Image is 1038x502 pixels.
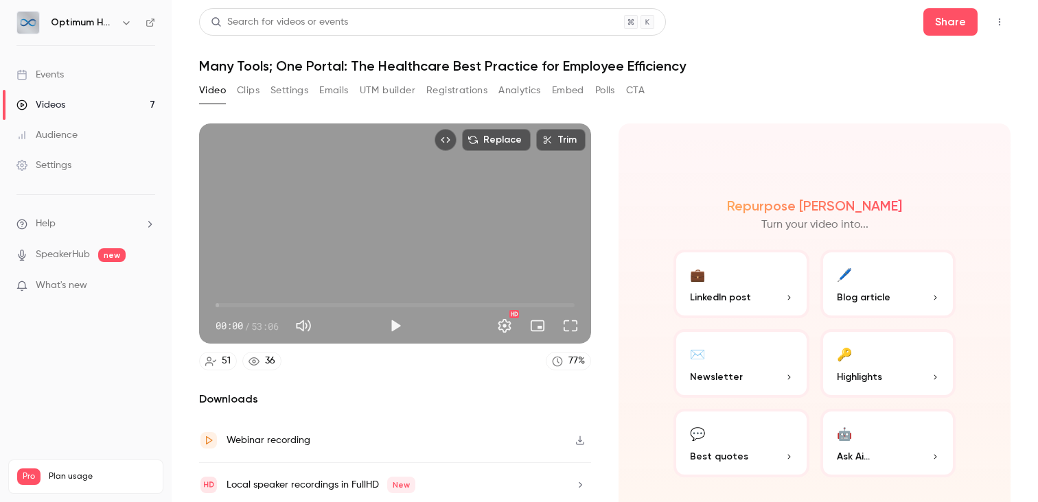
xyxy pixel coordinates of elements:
div: Webinar recording [227,432,310,449]
button: Settings [491,312,518,339]
button: Play [382,312,409,339]
h1: Many Tools; One Portal: The Healthcare Best Practice for Employee Efficiency [199,58,1011,74]
span: New [387,477,415,493]
button: Turn on miniplayer [524,312,551,339]
span: LinkedIn post [690,290,751,304]
div: 🖊️ [837,263,852,285]
div: 51 [222,354,231,368]
img: Optimum Healthcare IT [17,12,39,34]
div: 🔑 [837,343,852,364]
p: Turn your video into... [761,217,868,233]
span: Ask Ai... [837,449,870,464]
div: Settings [16,158,71,172]
a: 36 [242,352,281,370]
h2: Downloads [199,391,591,407]
div: HD [509,310,519,318]
button: Embed [552,80,584,101]
span: / [244,319,250,333]
div: ✉️ [690,343,705,364]
button: Analytics [498,80,541,101]
button: ✉️Newsletter [673,329,809,398]
span: new [98,248,126,262]
span: Pro [17,468,41,485]
button: CTA [626,80,645,101]
div: 77 % [568,354,585,368]
span: 00:00 [216,319,243,333]
button: Top Bar Actions [989,11,1011,33]
button: Full screen [557,312,584,339]
button: Trim [536,129,586,151]
button: 💬Best quotes [673,409,809,477]
button: 🔑Highlights [820,329,956,398]
h2: Repurpose [PERSON_NAME] [727,198,902,214]
div: 🤖 [837,422,852,444]
div: Events [16,68,64,82]
button: Emails [319,80,348,101]
div: 00:00 [216,319,279,333]
span: What's new [36,278,87,293]
button: Share [923,8,978,36]
span: Plan usage [49,471,154,482]
button: Replace [462,129,531,151]
div: Local speaker recordings in FullHD [227,477,415,493]
button: 🤖Ask Ai... [820,409,956,477]
div: 36 [265,354,275,368]
a: 51 [199,352,237,370]
button: Registrations [426,80,487,101]
a: SpeakerHub [36,248,90,262]
li: help-dropdown-opener [16,217,155,231]
button: Video [199,80,226,101]
button: UTM builder [360,80,415,101]
span: Highlights [837,370,882,384]
span: Best quotes [690,449,748,464]
button: Embed video [435,129,457,151]
button: Clips [237,80,259,101]
span: Blog article [837,290,890,304]
span: Help [36,217,56,231]
span: Newsletter [690,370,743,384]
button: Mute [290,312,317,339]
div: Search for videos or events [211,15,348,29]
span: 53:06 [251,319,279,333]
button: 🖊️Blog article [820,250,956,318]
h6: Optimum Healthcare IT [51,16,115,29]
div: Videos [16,98,65,112]
button: Polls [595,80,615,101]
div: Audience [16,128,78,142]
button: 💼LinkedIn post [673,250,809,318]
iframe: Noticeable Trigger [139,280,155,292]
div: 💬 [690,422,705,444]
button: Settings [270,80,308,101]
a: 77% [546,352,591,370]
div: 💼 [690,263,705,285]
